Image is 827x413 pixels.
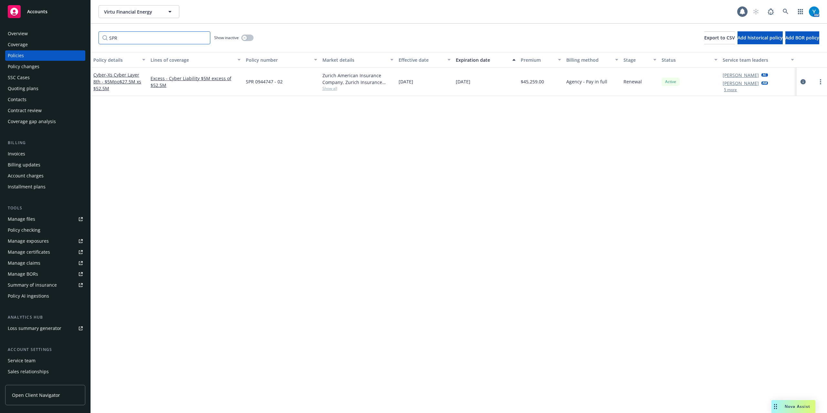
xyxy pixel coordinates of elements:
a: Manage BORs [5,269,85,279]
a: more [817,78,824,86]
span: [DATE] [456,78,470,85]
a: [PERSON_NAME] [723,72,759,79]
span: SPR 0944747 - 02 [246,78,283,85]
div: Sales relationships [8,366,49,377]
button: Add historical policy [738,31,783,44]
div: Policy changes [8,61,39,72]
span: Virtu Financial Energy [104,8,160,15]
input: Filter by keyword... [99,31,210,44]
div: Premium [521,57,554,63]
div: Manage exposures [8,236,49,246]
a: Summary of insurance [5,280,85,290]
a: Contacts [5,94,85,105]
div: Status [662,57,710,63]
span: Show all [322,86,393,91]
span: - Xs Cyber Layer 8th - $5Mpo$27.5M xs $52.5M [93,72,141,91]
div: Contacts [8,94,26,105]
button: Status [659,52,720,68]
div: Market details [322,57,386,63]
div: Billing updates [8,160,40,170]
div: Stage [623,57,649,63]
span: Add BOR policy [785,35,819,41]
a: Manage files [5,214,85,224]
div: Effective date [399,57,444,63]
div: Billing [5,140,85,146]
button: Nova Assist [771,400,815,413]
div: Tools [5,205,85,211]
a: circleInformation [799,78,807,86]
a: Accounts [5,3,85,21]
a: Policy checking [5,225,85,235]
a: Policy AI ingestions [5,291,85,301]
div: Summary of insurance [8,280,57,290]
a: Report a Bug [764,5,777,18]
span: Show inactive [214,35,239,40]
a: Start snowing [749,5,762,18]
div: Policy AI ingestions [8,291,49,301]
button: Service team leaders [720,52,796,68]
span: Active [664,79,677,85]
button: Virtu Financial Energy [99,5,179,18]
button: 5 more [724,88,737,92]
a: Sales relationships [5,366,85,377]
img: photo [809,6,819,17]
div: Policy details [93,57,138,63]
div: Overview [8,28,28,39]
a: Related accounts [5,377,85,388]
a: Manage claims [5,258,85,268]
span: $45,259.00 [521,78,544,85]
div: Installment plans [8,182,46,192]
a: Policies [5,50,85,61]
span: Nova Assist [785,404,810,409]
span: Open Client Navigator [12,392,60,398]
div: Manage claims [8,258,40,268]
a: Installment plans [5,182,85,192]
div: Contract review [8,105,42,116]
div: Lines of coverage [151,57,234,63]
a: Excess - Cyber Liability $5M excess of $52.5M [151,75,241,89]
div: Policy checking [8,225,40,235]
button: Premium [518,52,564,68]
button: Add BOR policy [785,31,819,44]
a: Manage certificates [5,247,85,257]
div: Expiration date [456,57,508,63]
a: Switch app [794,5,807,18]
div: Billing method [566,57,611,63]
div: Related accounts [8,377,45,388]
a: Loss summary generator [5,323,85,334]
div: Service team [8,355,36,366]
button: Lines of coverage [148,52,243,68]
div: Service team leaders [723,57,787,63]
span: [DATE] [399,78,413,85]
a: Coverage [5,39,85,50]
div: Account settings [5,346,85,353]
a: [PERSON_NAME] [723,80,759,87]
a: Coverage gap analysis [5,116,85,127]
button: Effective date [396,52,453,68]
div: Drag to move [771,400,780,413]
span: Agency - Pay in full [566,78,607,85]
a: Billing updates [5,160,85,170]
a: Account charges [5,171,85,181]
div: Policies [8,50,24,61]
a: SSC Cases [5,72,85,83]
div: Manage files [8,214,35,224]
a: Search [779,5,792,18]
button: Billing method [564,52,621,68]
button: Stage [621,52,659,68]
div: Coverage gap analysis [8,116,56,127]
a: Service team [5,355,85,366]
a: Manage exposures [5,236,85,246]
span: Add historical policy [738,35,783,41]
a: Overview [5,28,85,39]
div: Manage BORs [8,269,38,279]
a: Invoices [5,149,85,159]
a: Quoting plans [5,83,85,94]
button: Market details [320,52,396,68]
div: Zurich American Insurance Company, Zurich Insurance Group [322,72,393,86]
button: Export to CSV [704,31,735,44]
button: Policy details [91,52,148,68]
span: Export to CSV [704,35,735,41]
div: Invoices [8,149,25,159]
